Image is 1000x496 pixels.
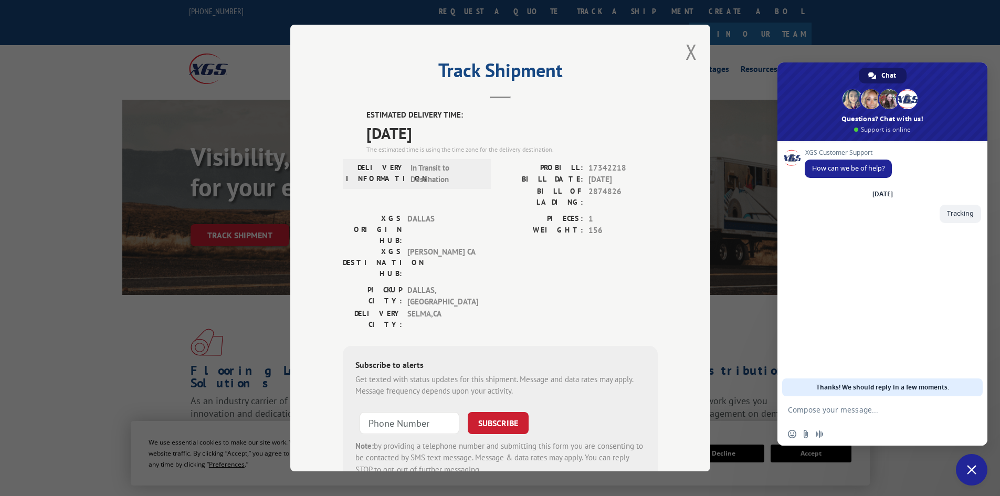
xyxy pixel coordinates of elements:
span: In Transit to Destination [410,162,481,186]
span: 17342218 [588,162,658,174]
strong: Note: [355,441,374,451]
span: Audio message [815,430,824,438]
span: Thanks! We should reply in a few moments. [816,378,949,396]
a: Close chat [956,454,987,486]
button: Close modal [686,38,697,66]
label: XGS DESTINATION HUB: [343,246,402,279]
span: SELMA , CA [407,308,478,330]
h2: Track Shipment [343,63,658,83]
span: Tracking [947,209,974,218]
label: DELIVERY INFORMATION: [346,162,405,186]
span: [DATE] [366,121,658,145]
a: Chat [859,68,907,83]
label: ESTIMATED DELIVERY TIME: [366,109,658,121]
div: The estimated time is using the time zone for the delivery destination. [366,145,658,154]
div: Subscribe to alerts [355,358,645,374]
label: DELIVERY CITY: [343,308,402,330]
span: Insert an emoji [788,430,796,438]
button: SUBSCRIBE [468,412,529,434]
span: DALLAS , [GEOGRAPHIC_DATA] [407,284,478,308]
label: PICKUP CITY: [343,284,402,308]
span: XGS Customer Support [805,149,892,156]
label: PROBILL: [500,162,583,174]
span: 1 [588,213,658,225]
span: DALLAS [407,213,478,246]
span: 2874826 [588,186,658,208]
div: by providing a telephone number and submitting this form you are consenting to be contacted by SM... [355,440,645,476]
label: XGS ORIGIN HUB: [343,213,402,246]
div: Get texted with status updates for this shipment. Message and data rates may apply. Message frequ... [355,374,645,397]
span: Chat [881,68,896,83]
textarea: Compose your message... [788,396,956,423]
span: 156 [588,225,658,237]
label: PIECES: [500,213,583,225]
label: WEIGHT: [500,225,583,237]
div: [DATE] [872,191,893,197]
label: BILL DATE: [500,174,583,186]
span: How can we be of help? [812,164,885,173]
input: Phone Number [360,412,459,434]
span: [PERSON_NAME] CA [407,246,478,279]
label: BILL OF LADING: [500,186,583,208]
span: Send a file [802,430,810,438]
span: [DATE] [588,174,658,186]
